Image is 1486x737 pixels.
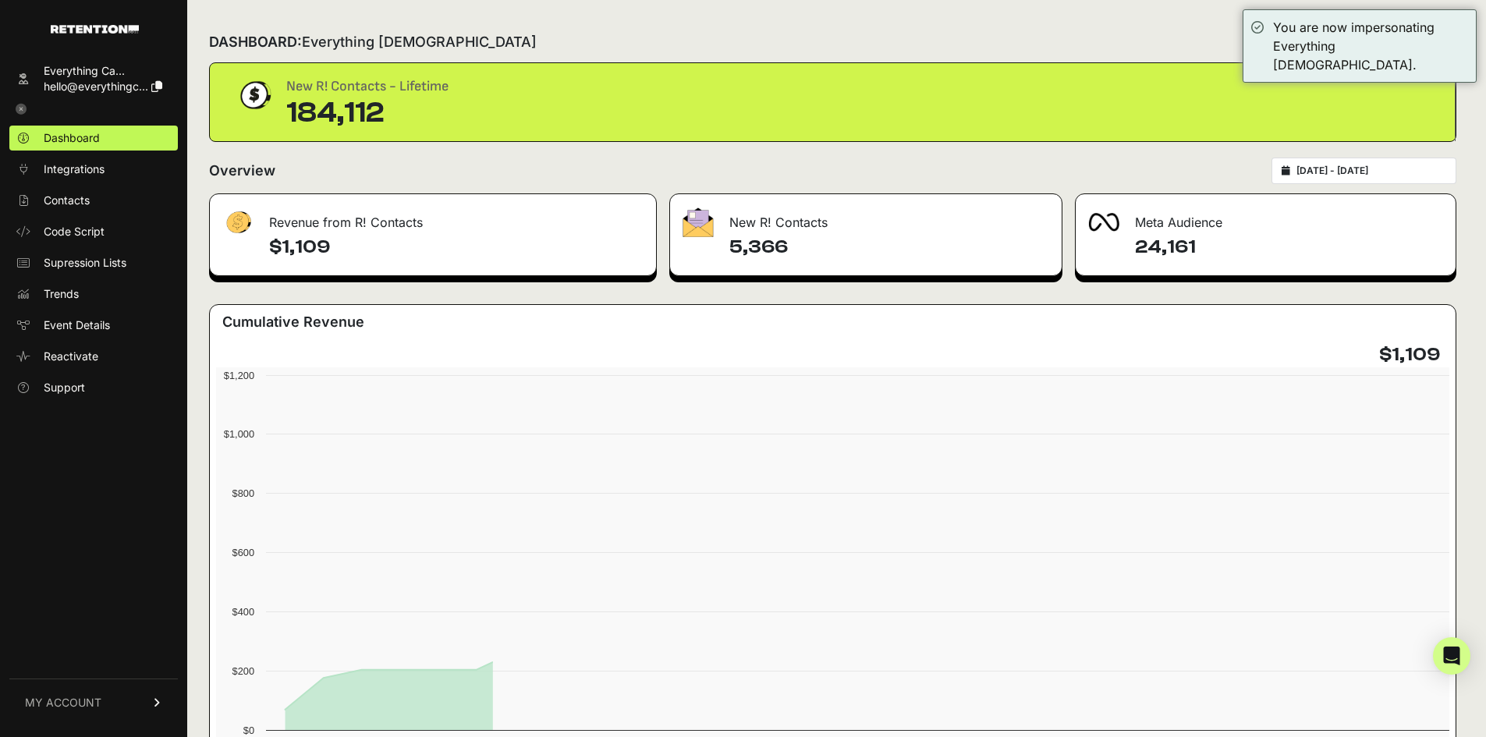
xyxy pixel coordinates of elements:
div: New R! Contacts [670,194,1061,241]
div: New R! Contacts - Lifetime [286,76,449,97]
a: Contacts [9,188,178,213]
img: fa-meta-2f981b61bb99beabf952f7030308934f19ce035c18b003e963880cc3fabeebb7.png [1088,213,1119,232]
a: Integrations [9,157,178,182]
span: Everything [DEMOGRAPHIC_DATA] [302,34,537,50]
h4: 24,161 [1135,235,1443,260]
span: Dashboard [44,130,100,146]
h2: Overview [209,160,275,182]
img: fa-dollar-13500eef13a19c4ab2b9ed9ad552e47b0d9fc28b02b83b90ba0e00f96d6372e9.png [222,207,254,238]
span: Supression Lists [44,255,126,271]
div: Meta Audience [1076,194,1456,241]
a: Code Script [9,219,178,244]
text: $0 [243,725,254,736]
a: MY ACCOUNT [9,679,178,726]
span: hello@everythingc... [44,80,148,93]
a: Supression Lists [9,250,178,275]
text: $800 [232,487,254,499]
a: Reactivate [9,344,178,369]
h2: DASHBOARD: [209,31,537,53]
span: MY ACCOUNT [25,695,101,710]
h3: Cumulative Revenue [222,311,364,333]
h4: $1,109 [1379,342,1440,367]
text: $1,200 [224,370,254,381]
a: Support [9,375,178,400]
text: $600 [232,547,254,558]
h4: $1,109 [269,235,644,260]
span: Contacts [44,193,90,208]
img: fa-envelope-19ae18322b30453b285274b1b8af3d052b27d846a4fbe8435d1a52b978f639a2.png [683,207,714,237]
div: 184,112 [286,97,449,129]
div: Open Intercom Messenger [1433,637,1470,675]
a: Trends [9,282,178,306]
span: Event Details [44,317,110,333]
span: Code Script [44,224,105,239]
a: Event Details [9,313,178,338]
img: dollar-coin-05c43ed7efb7bc0c12610022525b4bbbb207c7efeef5aecc26f025e68dcafac9.png [235,76,274,115]
text: $200 [232,665,254,677]
span: Integrations [44,161,105,177]
div: Everything Ca... [44,63,162,79]
h4: 5,366 [729,235,1048,260]
span: Support [44,380,85,395]
div: Revenue from R! Contacts [210,194,656,241]
div: You are now impersonating Everything [DEMOGRAPHIC_DATA]. [1273,18,1468,74]
a: Dashboard [9,126,178,151]
a: Everything Ca... hello@everythingc... [9,58,178,99]
span: Trends [44,286,79,302]
span: Reactivate [44,349,98,364]
text: $400 [232,606,254,618]
img: Retention.com [51,25,139,34]
text: $1,000 [224,428,254,440]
